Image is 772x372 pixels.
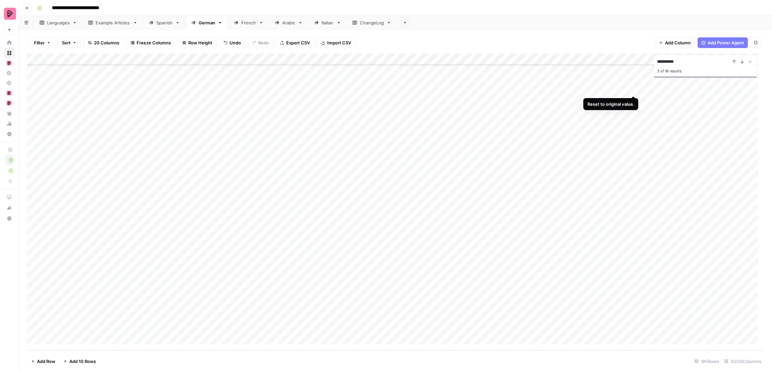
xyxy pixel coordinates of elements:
[27,356,59,367] button: Add Row
[4,213,15,224] button: Help + Support
[143,16,186,29] a: Spanish
[722,356,764,367] div: 20/20 Columns
[738,58,746,66] button: Next Result
[7,91,11,95] img: mhz6d65ffplwgtj76gcfkrq5icux
[230,39,241,46] span: Undo
[4,203,14,213] div: What's new?
[219,37,245,48] button: Undo
[269,16,309,29] a: Arabic
[34,39,45,46] span: Filter
[58,37,81,48] button: Sort
[96,19,130,26] div: Example Articles
[286,39,310,46] span: Export CSV
[137,39,171,46] span: Freeze Columns
[4,5,15,22] button: Workspace: Preply
[94,39,119,46] span: 20 Columns
[188,39,212,46] span: Row Height
[156,19,173,26] div: Spanish
[730,58,738,66] button: Previous Result
[657,67,754,75] div: 3 of 16 results
[698,37,748,48] button: Add Power Agent
[665,39,691,46] span: Add Column
[360,19,384,26] div: ChangeLog
[4,129,15,139] a: Settings
[708,39,744,46] span: Add Power Agent
[186,16,228,29] a: German
[30,37,55,48] button: Filter
[59,356,100,367] button: Add 10 Rows
[178,37,217,48] button: Row Height
[4,203,15,213] button: What's new?
[276,37,314,48] button: Export CSV
[84,37,124,48] button: 20 Columns
[327,39,351,46] span: Import CSV
[4,108,15,119] a: Your Data
[7,61,11,65] img: mhz6d65ffplwgtj76gcfkrq5icux
[4,8,16,20] img: Preply Logo
[282,19,296,26] div: Arabic
[317,37,356,48] button: Import CSV
[47,19,70,26] div: Languages
[4,192,15,203] a: AirOps Academy
[241,19,256,26] div: French
[692,356,722,367] div: 185 Rows
[347,16,397,29] a: ChangeLog
[4,118,15,129] a: Usage
[4,37,15,48] a: Home
[309,16,347,29] a: Italian
[62,39,71,46] span: Sort
[258,39,269,46] span: Redo
[199,19,215,26] div: German
[655,37,695,48] button: Add Column
[126,37,175,48] button: Freeze Columns
[322,19,334,26] div: Italian
[69,358,96,365] span: Add 10 Rows
[83,16,143,29] a: Example Articles
[37,358,55,365] span: Add Row
[746,58,754,66] button: Close Search
[34,16,83,29] a: Languages
[248,37,273,48] button: Redo
[228,16,269,29] a: French
[4,48,15,58] a: Browse
[7,101,11,105] img: mhz6d65ffplwgtj76gcfkrq5icux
